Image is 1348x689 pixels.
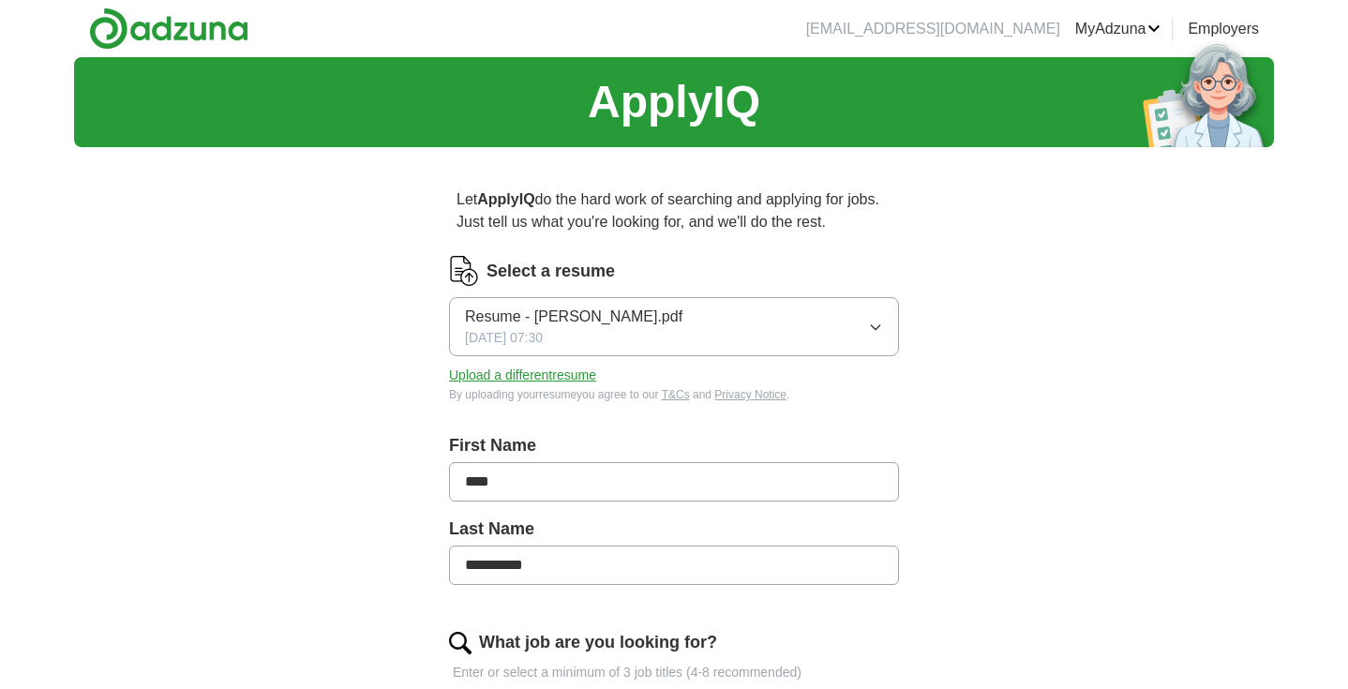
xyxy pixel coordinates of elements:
[449,517,899,542] label: Last Name
[449,297,899,356] button: Resume - [PERSON_NAME].pdf[DATE] 07:30
[1188,18,1259,40] a: Employers
[479,630,717,655] label: What job are you looking for?
[714,388,786,401] a: Privacy Notice
[465,306,682,328] span: Resume - [PERSON_NAME].pdf
[449,256,479,286] img: CV Icon
[588,68,760,136] h1: ApplyIQ
[449,181,899,241] p: Let do the hard work of searching and applying for jobs. Just tell us what you're looking for, an...
[449,366,596,385] button: Upload a differentresume
[487,259,615,284] label: Select a resume
[449,663,899,682] p: Enter or select a minimum of 3 job titles (4-8 recommended)
[449,386,899,403] div: By uploading your resume you agree to our and .
[662,388,690,401] a: T&Cs
[449,632,472,654] img: search.png
[806,18,1060,40] li: [EMAIL_ADDRESS][DOMAIN_NAME]
[1075,18,1161,40] a: MyAdzuna
[465,328,543,348] span: [DATE] 07:30
[449,433,899,458] label: First Name
[477,191,534,207] strong: ApplyIQ
[89,7,248,50] img: Adzuna logo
